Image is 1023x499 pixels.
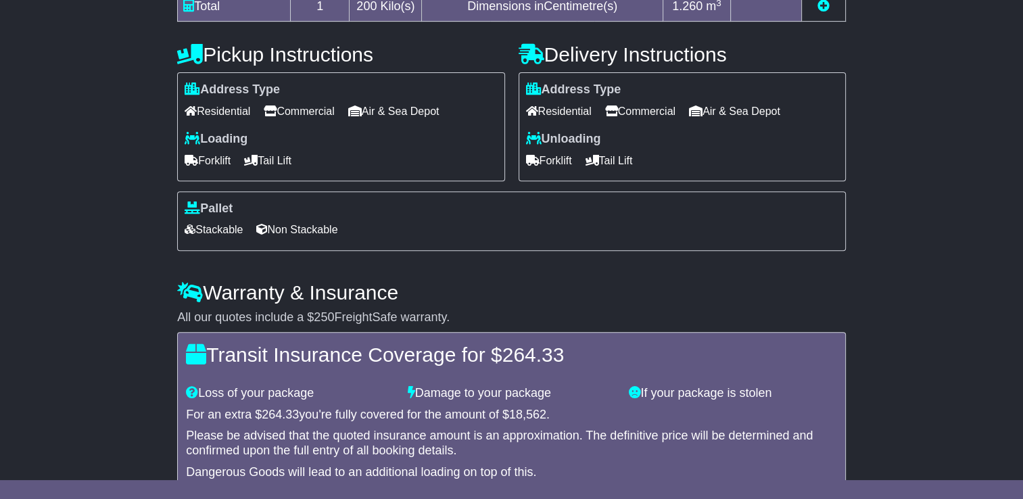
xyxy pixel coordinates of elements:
span: 18,562 [509,408,546,421]
div: If your package is stolen [622,386,844,401]
span: Air & Sea Depot [689,101,780,122]
span: Residential [185,101,250,122]
span: Residential [526,101,592,122]
div: Dangerous Goods will lead to an additional loading on top of this. [186,465,837,480]
label: Loading [185,132,247,147]
label: Address Type [526,82,621,97]
span: 250 [314,310,334,324]
div: Please be advised that the quoted insurance amount is an approximation. The definitive price will... [186,429,837,458]
span: Non Stackable [256,219,337,240]
label: Address Type [185,82,280,97]
span: Commercial [605,101,675,122]
div: Loss of your package [179,386,401,401]
span: Forklift [185,150,231,171]
h4: Transit Insurance Coverage for $ [186,343,837,366]
span: Commercial [264,101,334,122]
span: Stackable [185,219,243,240]
h4: Delivery Instructions [519,43,846,66]
span: Tail Lift [586,150,633,171]
div: All our quotes include a $ FreightSafe warranty. [177,310,846,325]
label: Unloading [526,132,601,147]
span: 264.33 [262,408,299,421]
span: Forklift [526,150,572,171]
h4: Pickup Instructions [177,43,504,66]
span: Tail Lift [244,150,291,171]
span: 264.33 [502,343,565,366]
div: For an extra $ you're fully covered for the amount of $ . [186,408,837,423]
label: Pallet [185,201,233,216]
div: Damage to your package [401,386,623,401]
h4: Warranty & Insurance [177,281,846,304]
span: Air & Sea Depot [348,101,439,122]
